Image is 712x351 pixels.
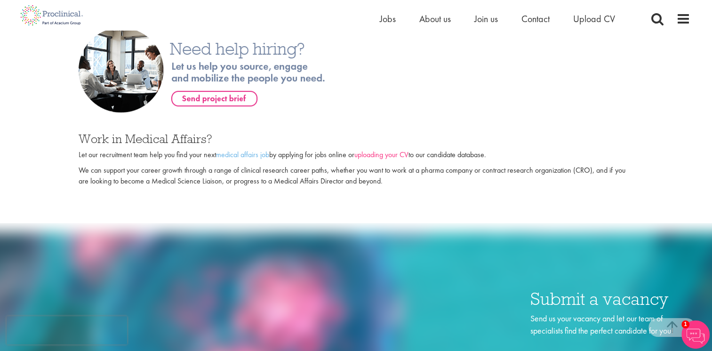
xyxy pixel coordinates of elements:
a: Upload CV [573,13,615,25]
span: 1 [681,320,689,328]
a: Join us [474,13,498,25]
a: Jobs [380,13,396,25]
p: We can support your career growth through a range of clinical research career paths, whether you ... [79,165,633,187]
img: Chatbot [681,320,710,349]
a: medical affairs job [216,150,269,160]
p: Let our recruitment team help you find your next by applying for jobs online or to our candidate ... [79,150,633,160]
h3: Submit a vacancy [530,290,690,308]
a: Contact [521,13,550,25]
iframe: reCAPTCHA [7,316,127,344]
h3: Work in Medical Affairs? [79,133,633,145]
a: uploading your CV [354,150,408,160]
a: About us [419,13,451,25]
